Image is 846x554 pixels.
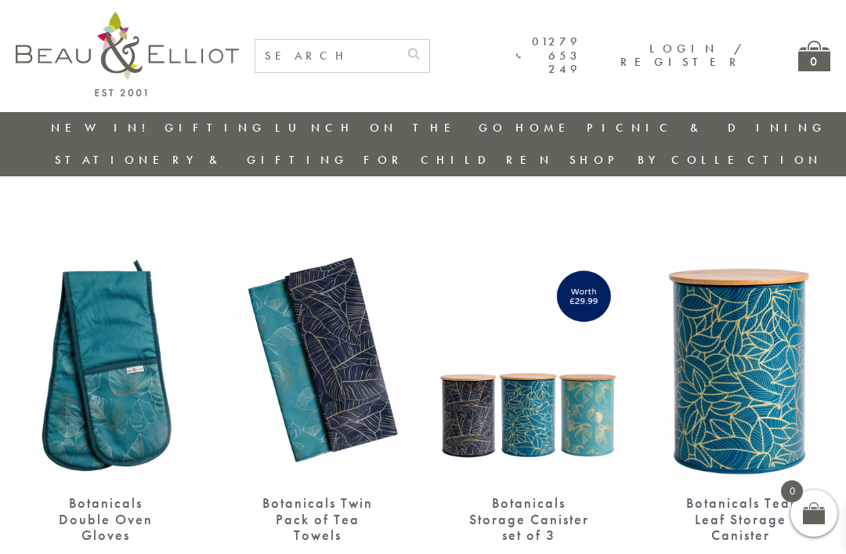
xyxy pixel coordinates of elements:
a: Stationery & Gifting [55,152,349,168]
a: For Children [363,152,554,168]
a: New in! [51,120,156,136]
a: Picnic & Dining [587,120,826,136]
div: Botanicals Teal Leaf Storage Canister [678,495,803,544]
img: Botanicals storage canister [650,247,830,480]
a: 01279 653 249 [516,35,581,76]
div: Botanicals Double Oven Gloves [43,495,168,544]
img: Botanicals Set of 2 tea towels [227,247,407,480]
span: 0 [781,480,803,502]
a: Login / Register [620,41,743,70]
div: Botanicals Storage Canister set of 3 [466,495,591,544]
a: Home [515,120,578,136]
a: 0 [798,41,830,71]
img: Botanicals Double Oven Gloves [16,247,196,480]
a: Lunch On The Go [275,120,507,136]
input: SEARCH [255,40,398,72]
div: Botanicals Twin Pack of Tea Towels [255,495,380,544]
a: Gifting [164,120,266,136]
a: Shop by collection [569,152,822,168]
img: Botanicals Set of 3 storage canisters [439,247,619,480]
img: logo [16,12,239,96]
